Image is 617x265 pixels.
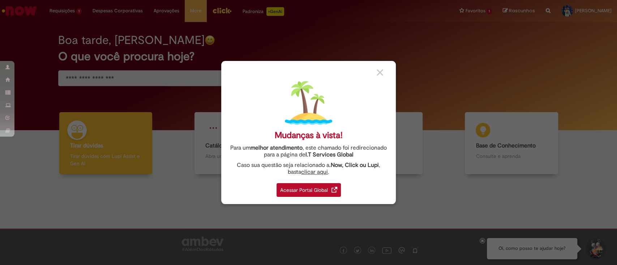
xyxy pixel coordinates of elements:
[305,147,354,158] a: I.T Services Global
[227,162,390,176] div: Caso sua questão seja relacionado a , basta .
[275,130,343,141] div: Mudanças à vista!
[301,164,328,176] a: clicar aqui
[285,79,332,127] img: island.png
[377,69,383,76] img: close_button_grey.png
[227,145,390,158] div: Para um , este chamado foi redirecionado para a página de
[277,179,341,197] a: Acessar Portal Global
[250,144,303,151] strong: melhor atendimento
[277,183,341,197] div: Acessar Portal Global
[329,162,379,169] strong: .Now, Click ou Lupi
[331,187,337,193] img: redirect_link.png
